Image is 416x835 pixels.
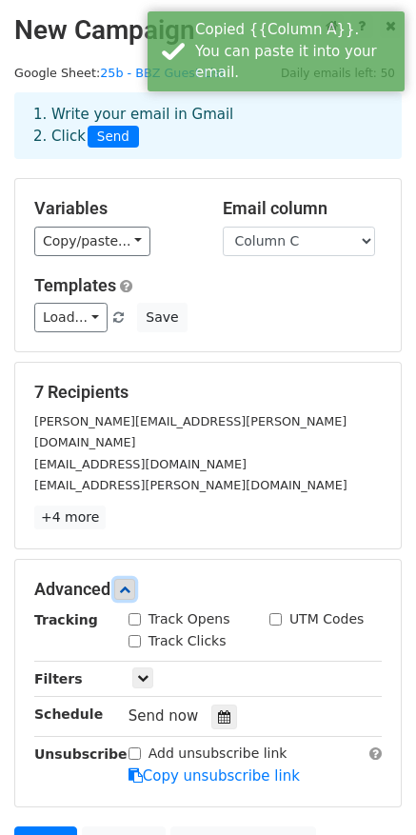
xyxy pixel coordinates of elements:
[195,19,397,84] div: Copied {{Column A}}. You can paste it into your email.
[34,382,382,403] h5: 7 Recipients
[34,671,83,686] strong: Filters
[149,609,230,629] label: Track Opens
[34,478,347,492] small: [EMAIL_ADDRESS][PERSON_NAME][DOMAIN_NAME]
[34,506,106,529] a: +4 more
[149,631,227,651] label: Track Clicks
[34,612,98,627] strong: Tracking
[14,14,402,47] h2: New Campaign
[34,579,382,600] h5: Advanced
[129,767,300,785] a: Copy unsubscribe link
[34,198,194,219] h5: Variables
[289,609,364,629] label: UTM Codes
[34,227,150,256] a: Copy/paste...
[149,744,287,764] label: Add unsubscribe link
[34,457,247,471] small: [EMAIL_ADDRESS][DOMAIN_NAME]
[34,275,116,295] a: Templates
[129,707,199,725] span: Send now
[88,126,139,149] span: Send
[223,198,383,219] h5: Email column
[19,104,397,148] div: 1. Write your email in Gmail 2. Click
[100,66,225,80] a: 25b - BBZ Guest List
[321,744,416,835] iframe: Chat Widget
[34,706,103,722] strong: Schedule
[34,414,347,450] small: [PERSON_NAME][EMAIL_ADDRESS][PERSON_NAME][DOMAIN_NAME]
[14,66,225,80] small: Google Sheet:
[34,746,128,762] strong: Unsubscribe
[137,303,187,332] button: Save
[34,303,108,332] a: Load...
